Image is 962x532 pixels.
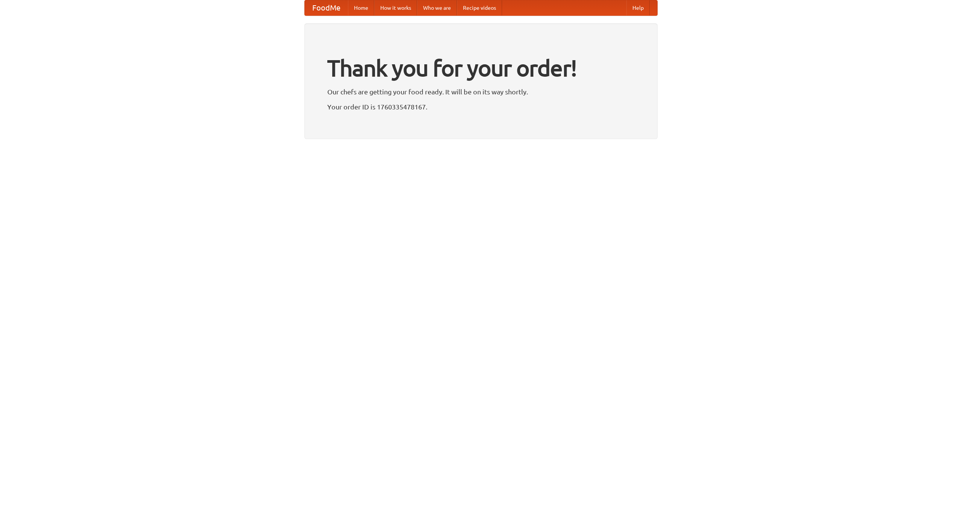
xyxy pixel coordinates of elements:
a: Home [348,0,374,15]
a: Who we are [417,0,457,15]
a: Recipe videos [457,0,502,15]
h1: Thank you for your order! [327,50,635,86]
p: Your order ID is 1760335478167. [327,101,635,112]
a: Help [626,0,650,15]
a: How it works [374,0,417,15]
a: FoodMe [305,0,348,15]
p: Our chefs are getting your food ready. It will be on its way shortly. [327,86,635,97]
